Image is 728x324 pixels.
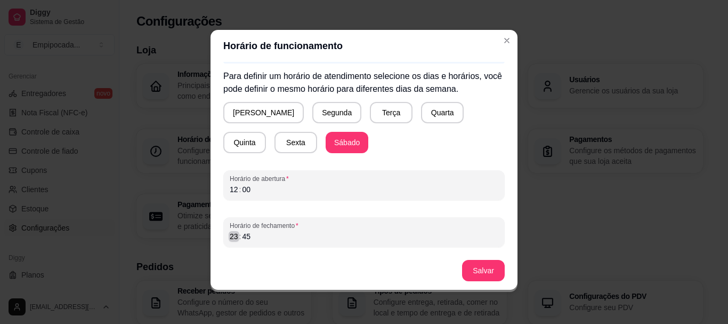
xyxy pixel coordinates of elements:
[223,70,505,96] p: Para definir um horário de atendimento selecione os dias e horários, você pode definir o mesmo ho...
[230,175,498,183] span: Horário de abertura
[223,132,266,153] button: Quinta
[238,184,242,195] div: :
[223,102,304,123] button: [PERSON_NAME]
[241,184,252,195] div: minute,
[462,260,505,281] button: Salvar
[238,231,242,242] div: :
[229,184,239,195] div: hour,
[326,132,368,153] button: Sábado
[370,102,412,123] button: Terça
[498,32,515,49] button: Close
[274,132,317,153] button: Sexta
[241,231,252,242] div: minute,
[229,231,239,242] div: hour,
[211,30,517,62] header: Horário de funcionamento
[312,102,361,123] button: Segunda
[230,222,498,230] span: Horário de fechamento
[421,102,464,123] button: Quarta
